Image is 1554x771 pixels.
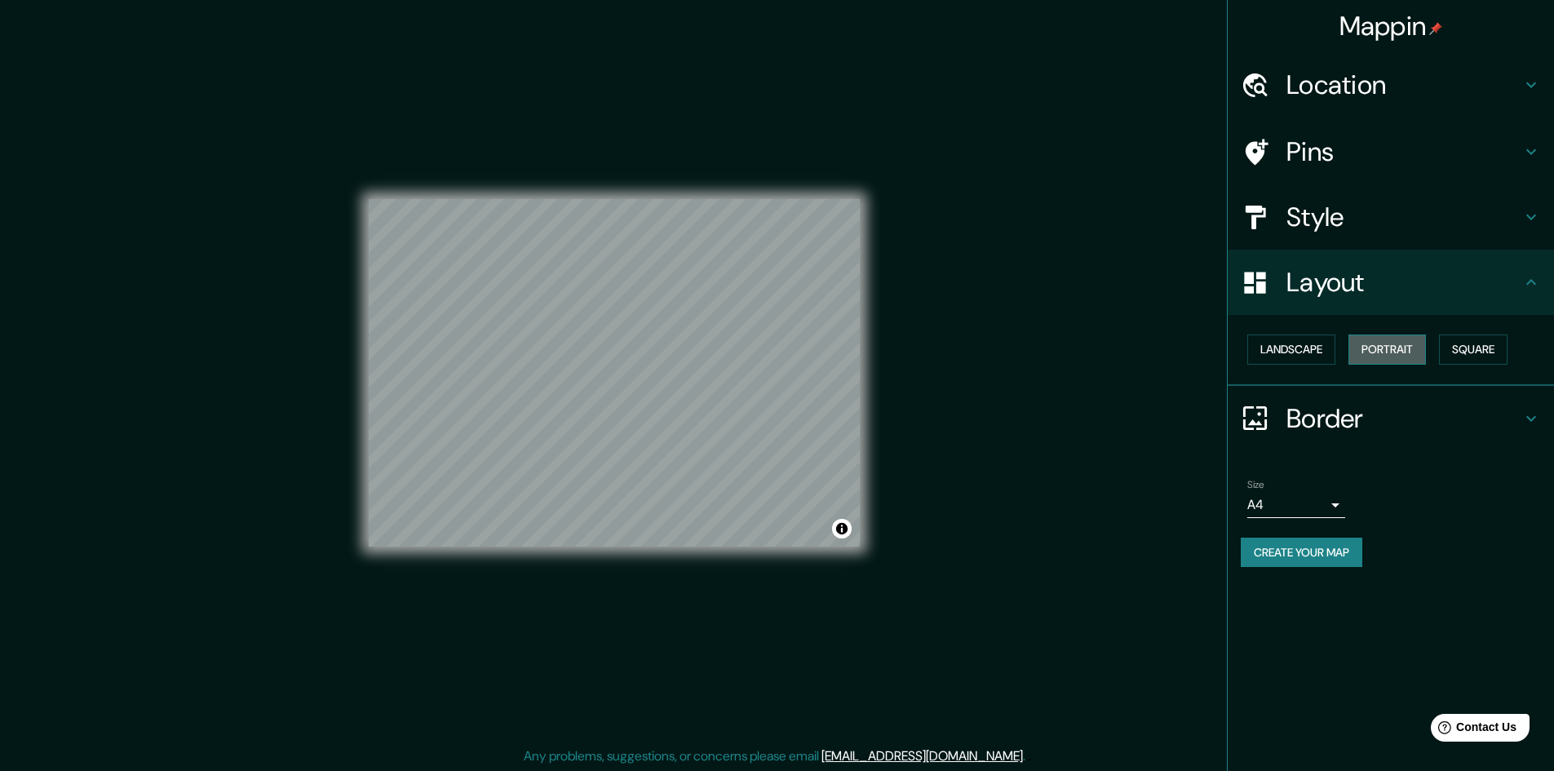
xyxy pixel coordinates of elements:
div: . [1028,747,1031,766]
button: Square [1439,335,1508,365]
h4: Location [1286,69,1521,101]
canvas: Map [369,199,860,547]
div: A4 [1247,492,1345,518]
button: Toggle attribution [832,519,852,538]
div: Location [1228,52,1554,117]
div: Border [1228,386,1554,451]
h4: Mappin [1339,10,1443,42]
div: Layout [1228,250,1554,315]
h4: Style [1286,201,1521,233]
button: Landscape [1247,335,1335,365]
div: Pins [1228,119,1554,184]
label: Size [1247,477,1264,491]
a: [EMAIL_ADDRESS][DOMAIN_NAME] [821,747,1023,764]
iframe: Help widget launcher [1409,707,1536,753]
h4: Pins [1286,135,1521,168]
div: Style [1228,184,1554,250]
p: Any problems, suggestions, or concerns please email . [524,747,1025,766]
h4: Border [1286,402,1521,435]
button: Portrait [1348,335,1426,365]
button: Create your map [1241,538,1362,568]
div: . [1025,747,1028,766]
h4: Layout [1286,266,1521,299]
img: pin-icon.png [1429,22,1442,35]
